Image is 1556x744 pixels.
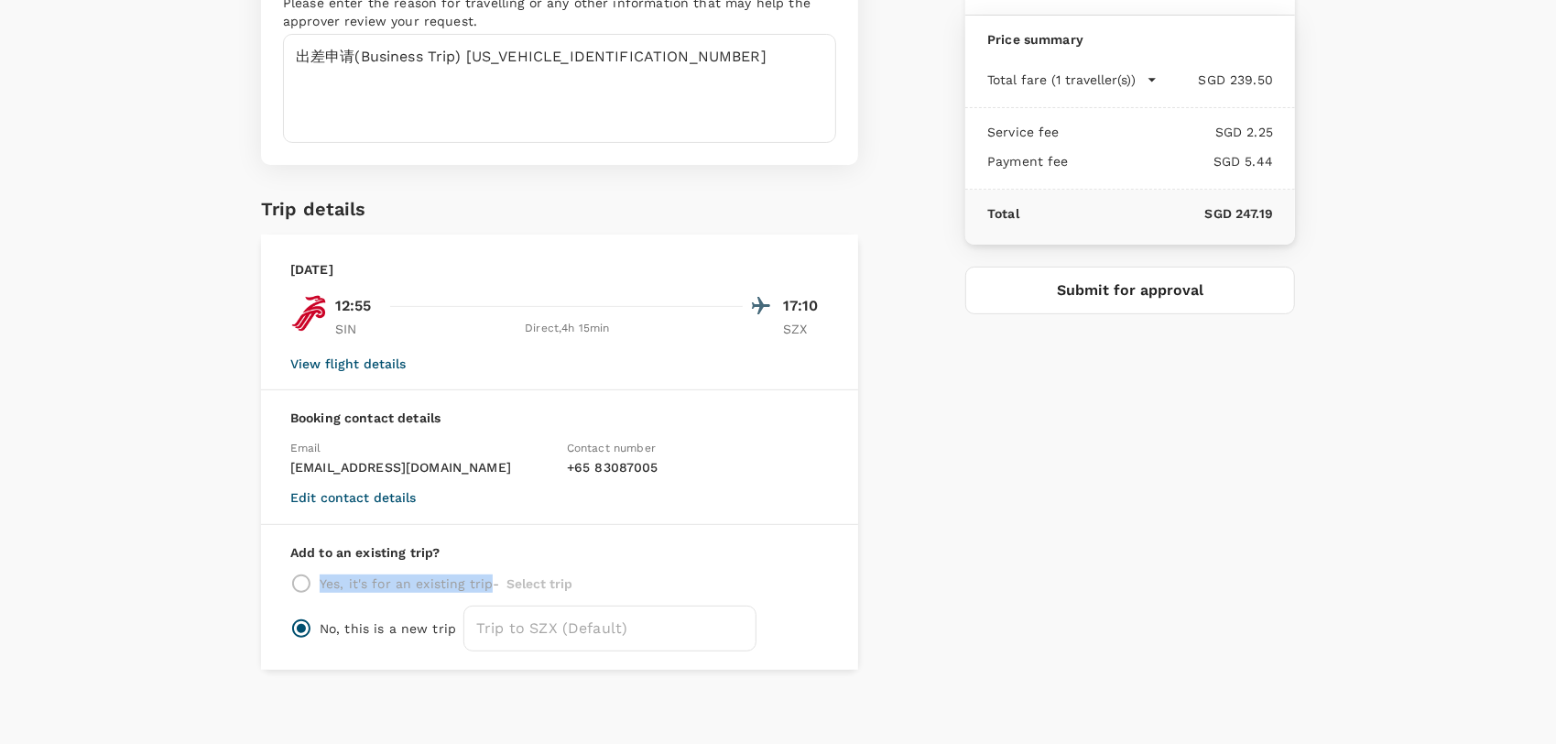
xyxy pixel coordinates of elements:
[320,619,456,638] p: No, this is a new trip
[965,267,1295,314] button: Submit for approval
[1069,152,1273,170] p: SGD 5.44
[290,543,829,562] p: Add to an existing trip?
[987,71,1158,89] button: Total fare (1 traveller(s))
[987,152,1069,170] p: Payment fee
[290,409,829,427] p: Booking contact details
[1019,204,1273,223] p: SGD 247.19
[567,458,829,476] p: + 65 83087005
[290,356,406,371] button: View flight details
[290,458,552,476] p: [EMAIL_ADDRESS][DOMAIN_NAME]
[567,442,656,454] span: Contact number
[783,295,829,317] p: 17:10
[392,320,743,338] div: Direct , 4h 15min
[290,295,327,332] img: ZH
[320,574,500,593] p: Yes, it's for an existing trip -
[987,123,1060,141] p: Service fee
[290,442,321,454] span: Email
[783,320,829,338] p: SZX
[463,606,756,651] input: Trip to SZX (Default)
[290,490,416,505] button: Edit contact details
[987,71,1136,89] p: Total fare (1 traveller(s))
[261,194,366,224] h6: Trip details
[290,260,333,279] p: [DATE]
[987,30,1273,49] p: Price summary
[335,320,381,338] p: SIN
[987,204,1019,223] p: Total
[1158,71,1273,89] p: SGD 239.50
[335,295,372,317] p: 12:55
[1060,123,1273,141] p: SGD 2.25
